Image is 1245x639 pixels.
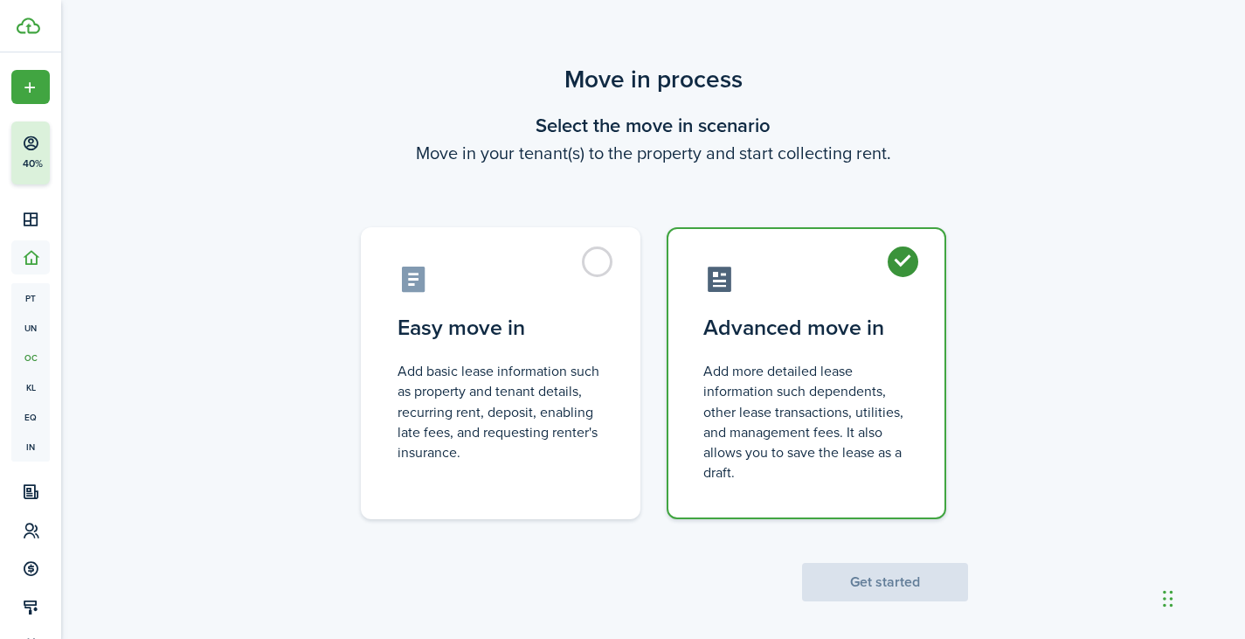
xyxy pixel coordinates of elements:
[11,122,156,184] button: 40%
[1158,555,1245,639] iframe: Chat Widget
[11,343,50,372] a: oc
[11,402,50,432] a: eq
[11,283,50,313] a: pt
[339,61,968,98] scenario-title: Move in process
[703,361,910,483] control-radio-card-description: Add more detailed lease information such dependents, other lease transactions, utilities, and man...
[17,17,40,34] img: TenantCloud
[11,313,50,343] a: un
[339,140,968,166] wizard-step-header-description: Move in your tenant(s) to the property and start collecting rent.
[22,156,44,171] p: 40%
[11,432,50,462] a: in
[11,372,50,402] a: kl
[703,312,910,344] control-radio-card-title: Advanced move in
[339,111,968,140] wizard-step-header-title: Select the move in scenario
[11,70,50,104] button: Open menu
[398,361,604,462] control-radio-card-description: Add basic lease information such as property and tenant details, recurring rent, deposit, enablin...
[1163,573,1173,625] div: Drag
[398,312,604,344] control-radio-card-title: Easy move in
